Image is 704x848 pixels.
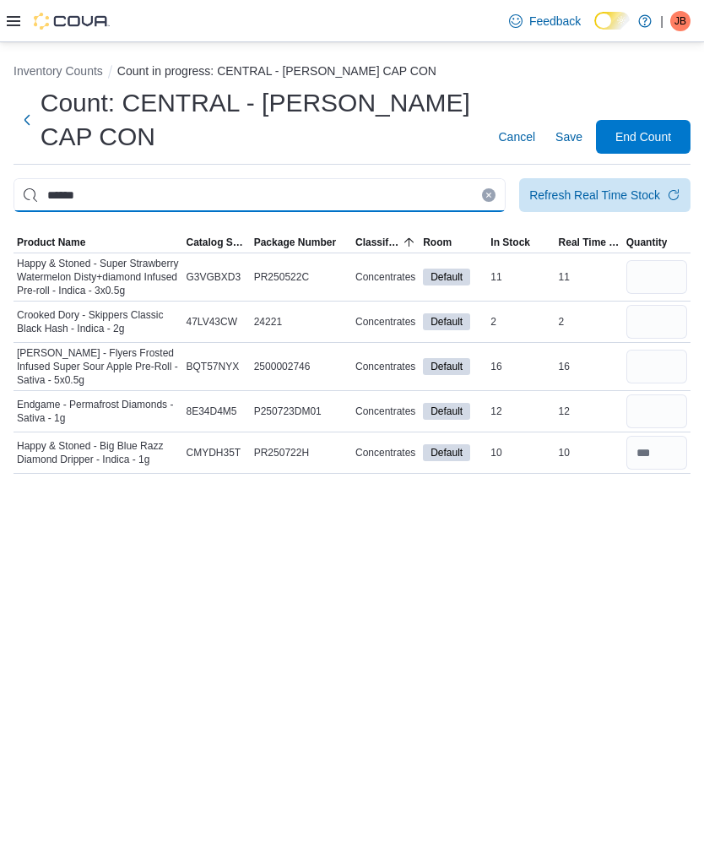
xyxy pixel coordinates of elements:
[502,4,588,38] a: Feedback
[187,405,237,418] span: 8E34D4M5
[17,398,180,425] span: Endgame - Permafrost Diamonds - Sativa - 1g
[187,236,247,249] span: Catalog SKU
[14,63,690,83] nav: An example of EuiBreadcrumbs
[251,356,352,377] div: 2500002746
[355,360,415,373] span: Concentrates
[594,12,630,30] input: Dark Mode
[41,86,479,154] h1: Count: CENTRAL - [PERSON_NAME] CAP CON
[431,445,463,460] span: Default
[555,312,623,332] div: 2
[352,232,420,253] button: Classification
[519,178,690,212] button: Refresh Real Time Stock
[187,446,241,459] span: CMYDH35T
[17,346,180,387] span: [PERSON_NAME] - Flyers Frosted Infused Super Sour Apple Pre-Roll - Sativa - 5x0.5g
[117,64,436,78] button: Count in progress: CENTRAL - [PERSON_NAME] CAP CON
[555,267,623,287] div: 11
[482,188,496,202] button: Clear input
[549,120,589,154] button: Save
[431,269,463,285] span: Default
[355,315,415,329] span: Concentrates
[674,11,686,31] span: JB
[431,404,463,419] span: Default
[431,359,463,374] span: Default
[187,270,241,284] span: G3VGBXD3
[14,232,183,253] button: Product Name
[660,11,663,31] p: |
[498,128,535,145] span: Cancel
[491,120,542,154] button: Cancel
[670,11,690,31] div: Jay Berry
[487,232,555,253] button: In Stock
[423,313,470,330] span: Default
[251,267,352,287] div: PR250522C
[251,232,352,253] button: Package Number
[14,178,506,212] input: This is a search bar. After typing your query, hit enter to filter the results lower in the page.
[423,403,470,420] span: Default
[487,267,555,287] div: 11
[254,236,336,249] span: Package Number
[251,401,352,421] div: P250723DM01
[355,405,415,418] span: Concentrates
[17,236,85,249] span: Product Name
[17,439,180,466] span: Happy & Stoned - Big Blue Razz Diamond Dripper - Indica - 1g
[187,315,237,329] span: 47LV43CW
[487,312,555,332] div: 2
[17,308,180,335] span: Crooked Dory - Skippers Classic Black Hash - Indica - 2g
[251,312,352,332] div: 24221
[17,257,180,297] span: Happy & Stoned - Super Strawberry Watermelon Disty+diamond Infused Pre-roll - Indica - 3x0.5g
[555,128,582,145] span: Save
[615,128,671,145] span: End Count
[423,269,470,285] span: Default
[487,401,555,421] div: 12
[14,64,103,78] button: Inventory Counts
[623,232,690,253] button: Quantity
[555,401,623,421] div: 12
[187,360,240,373] span: BQT57NYX
[423,444,470,461] span: Default
[355,236,399,249] span: Classification
[559,236,620,249] span: Real Time Stock
[529,187,660,204] div: Refresh Real Time Stock
[355,446,415,459] span: Concentrates
[423,236,452,249] span: Room
[14,103,41,137] button: Next
[487,356,555,377] div: 16
[596,120,690,154] button: End Count
[529,13,581,30] span: Feedback
[487,443,555,463] div: 10
[355,270,415,284] span: Concentrates
[34,13,110,30] img: Cova
[555,232,623,253] button: Real Time Stock
[626,236,668,249] span: Quantity
[423,358,470,375] span: Default
[555,356,623,377] div: 16
[431,314,463,329] span: Default
[183,232,251,253] button: Catalog SKU
[251,443,352,463] div: PR250722H
[490,236,530,249] span: In Stock
[555,443,623,463] div: 10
